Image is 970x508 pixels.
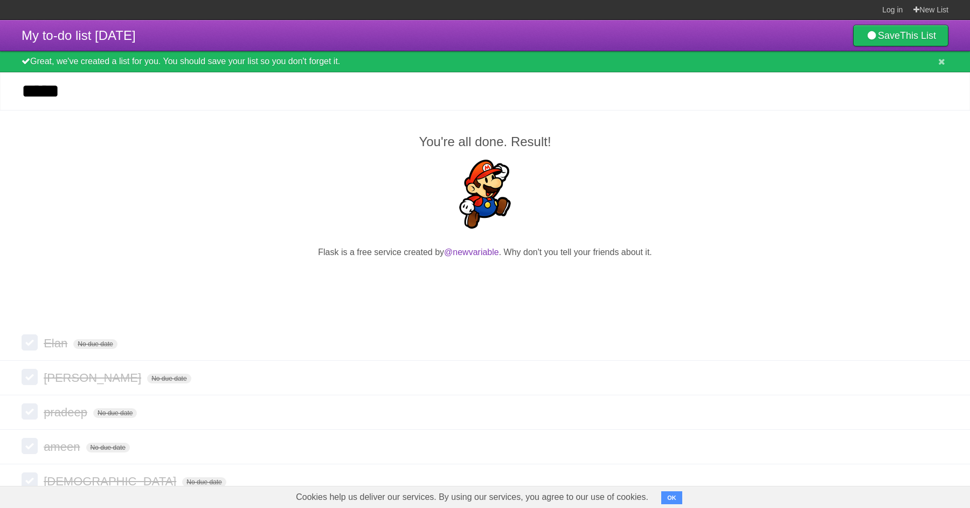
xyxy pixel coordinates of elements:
[22,438,38,454] label: Done
[285,486,659,508] span: Cookies help us deliver our services. By using our services, you agree to our use of cookies.
[451,160,519,229] img: Super Mario
[22,246,948,259] p: Flask is a free service created by . Why don't you tell your friends about it.
[73,339,117,349] span: No due date
[466,272,505,287] iframe: X Post Button
[661,491,682,504] button: OK
[44,475,179,488] span: [DEMOGRAPHIC_DATA]
[93,408,137,418] span: No due date
[444,248,499,257] a: @newvariable
[853,25,948,46] a: SaveThis List
[44,440,82,454] span: ameen
[22,403,38,420] label: Done
[147,374,191,383] span: No due date
[22,369,38,385] label: Done
[900,30,936,41] b: This List
[22,472,38,489] label: Done
[86,443,130,452] span: No due date
[22,28,136,43] span: My to-do list [DATE]
[44,406,90,419] span: pradeep
[22,132,948,152] h2: You're all done. Result!
[182,477,226,487] span: No due date
[44,371,144,385] span: [PERSON_NAME]
[22,334,38,351] label: Done
[44,337,70,350] span: Elan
